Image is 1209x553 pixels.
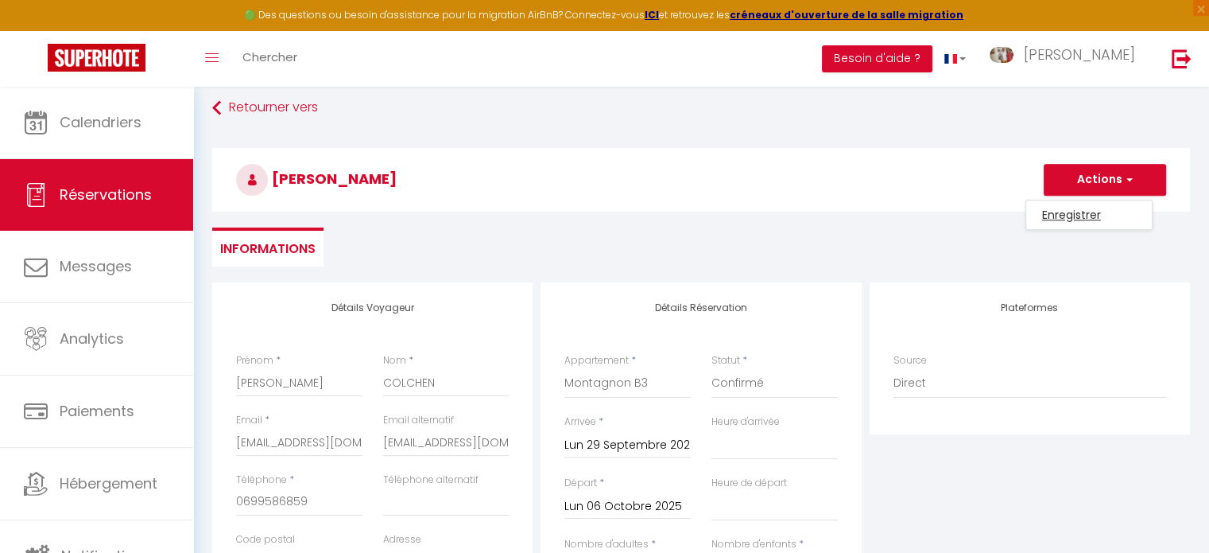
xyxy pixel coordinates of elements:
[60,112,141,132] span: Calendriers
[730,8,963,21] a: créneaux d'ouverture de la salle migration
[236,169,397,189] span: [PERSON_NAME]
[978,31,1155,87] a: ... [PERSON_NAME]
[1044,164,1166,196] button: Actions
[236,473,287,488] label: Téléphone
[60,256,132,276] span: Messages
[990,47,1013,63] img: ...
[564,302,837,313] h4: Détails Réservation
[893,302,1166,313] h4: Plateformes
[1026,204,1152,225] a: Enregistrer
[711,415,780,430] label: Heure d'arrivée
[383,353,406,368] label: Nom
[212,94,1190,123] a: Retourner vers
[236,413,262,428] label: Email
[236,302,509,313] h4: Détails Voyageur
[236,353,273,368] label: Prénom
[383,413,454,428] label: Email alternatif
[645,8,659,21] a: ICI
[1024,45,1135,64] span: [PERSON_NAME]
[60,473,157,493] span: Hébergement
[242,49,297,65] span: Chercher
[13,6,60,54] button: Ouvrir le widget de chat LiveChat
[383,473,479,488] label: Téléphone alternatif
[236,532,295,547] label: Code postal
[231,31,309,87] a: Chercher
[212,228,324,267] li: Informations
[893,353,927,368] label: Source
[564,415,596,430] label: Arrivée
[60,329,124,349] span: Analytics
[711,537,796,552] label: Nombre d'enfants
[711,476,787,491] label: Heure de départ
[48,44,145,72] img: Super Booking
[564,476,597,491] label: Départ
[822,45,932,72] button: Besoin d'aide ?
[711,353,740,368] label: Statut
[1172,49,1192,68] img: logout
[60,401,134,421] span: Paiements
[564,353,629,368] label: Appartement
[564,537,649,552] label: Nombre d'adultes
[383,532,421,547] label: Adresse
[60,185,152,204] span: Réservations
